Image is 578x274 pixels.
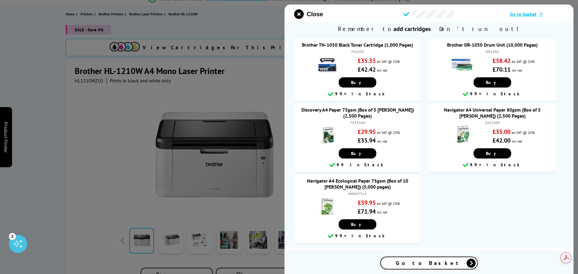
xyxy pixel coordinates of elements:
div: 34154GP [435,120,550,125]
span: Go to basket [510,11,536,17]
img: Brother TN-1050 Black Toner Cartridge (1,000 Pages) [317,54,338,75]
div: 99 In Stock [297,162,418,169]
a: Discovery A4 Paper 75gsm (Box of 5 [PERSON_NAME]) (2,500 Pages) [301,107,414,119]
span: Buy [351,151,364,156]
div: 2 [9,233,16,239]
span: Go to Basket [396,260,462,266]
span: Buy [486,80,499,85]
span: inc vat [512,139,522,143]
button: close modal [294,9,323,19]
span: Buy [351,80,364,85]
strong: £42.00 [493,137,511,144]
span: Close [307,11,323,18]
span: ex VAT @ 20% [512,130,535,135]
div: TN1050 [300,49,415,54]
div: NAVA475x2 [300,191,415,196]
strong: £71.94 [358,208,376,215]
a: Go to basket [510,11,564,17]
img: Discovery A4 Paper 75gsm (Box of 5 Reams) (2,500 Pages) [317,125,338,146]
strong: £59.95 [358,199,376,207]
span: Buy [486,151,499,156]
div: 99+ In Stock [432,91,553,98]
span: inc vat [512,68,522,72]
div: DR1050 [435,49,550,54]
div: 99+ In Stock [297,91,418,98]
strong: £29.95 [358,128,376,136]
span: ex VAT @ 20% [377,201,400,206]
strong: £42.42 [358,66,376,73]
a: Brother TN-1050 Black Toner Cartridge (1,000 Pages) [302,42,413,48]
span: Buy [351,222,364,227]
div: 99+ In Stock [432,162,553,169]
strong: £58.42 [493,57,511,65]
span: inc vat [377,139,387,143]
div: 99+ In Stock [297,232,418,240]
a: Go to Basket [380,257,478,269]
img: Navigator A4 Universal Paper 80gsm (Box of 5 Reams) (2,500 Pages) [452,125,473,146]
span: ex VAT @ 20% [377,59,400,64]
a: Navigator A4 Ecological Paper 75gsm (Box of 10 [PERSON_NAME]) (5,000 pages) [307,178,408,190]
img: Brother DR-1050 Drum Unit (10,000 Pages) [452,54,473,75]
strong: £70.11 [493,66,511,73]
span: Remember to - Don’t run out! [284,22,573,36]
b: add cartridges [393,25,430,33]
span: ex VAT @ 20% [512,59,535,64]
span: ex VAT @ 20% [377,130,400,135]
strong: £35.00 [493,128,511,136]
div: 78355AN [300,120,415,125]
span: inc vat [377,210,387,214]
a: Brother DR-1050 Drum Unit (10,000 Pages) [447,42,538,48]
a: Navigator A4 Universal Paper 80gsm (Box of 5 [PERSON_NAME]) (2,500 Pages) [444,107,541,119]
strong: £35.94 [358,137,376,144]
img: Navigator A4 Ecological Paper 75gsm (Box of 10 Reams) (5,000 pages) [317,196,338,217]
span: inc vat [377,68,387,72]
strong: £35.35 [358,57,376,65]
